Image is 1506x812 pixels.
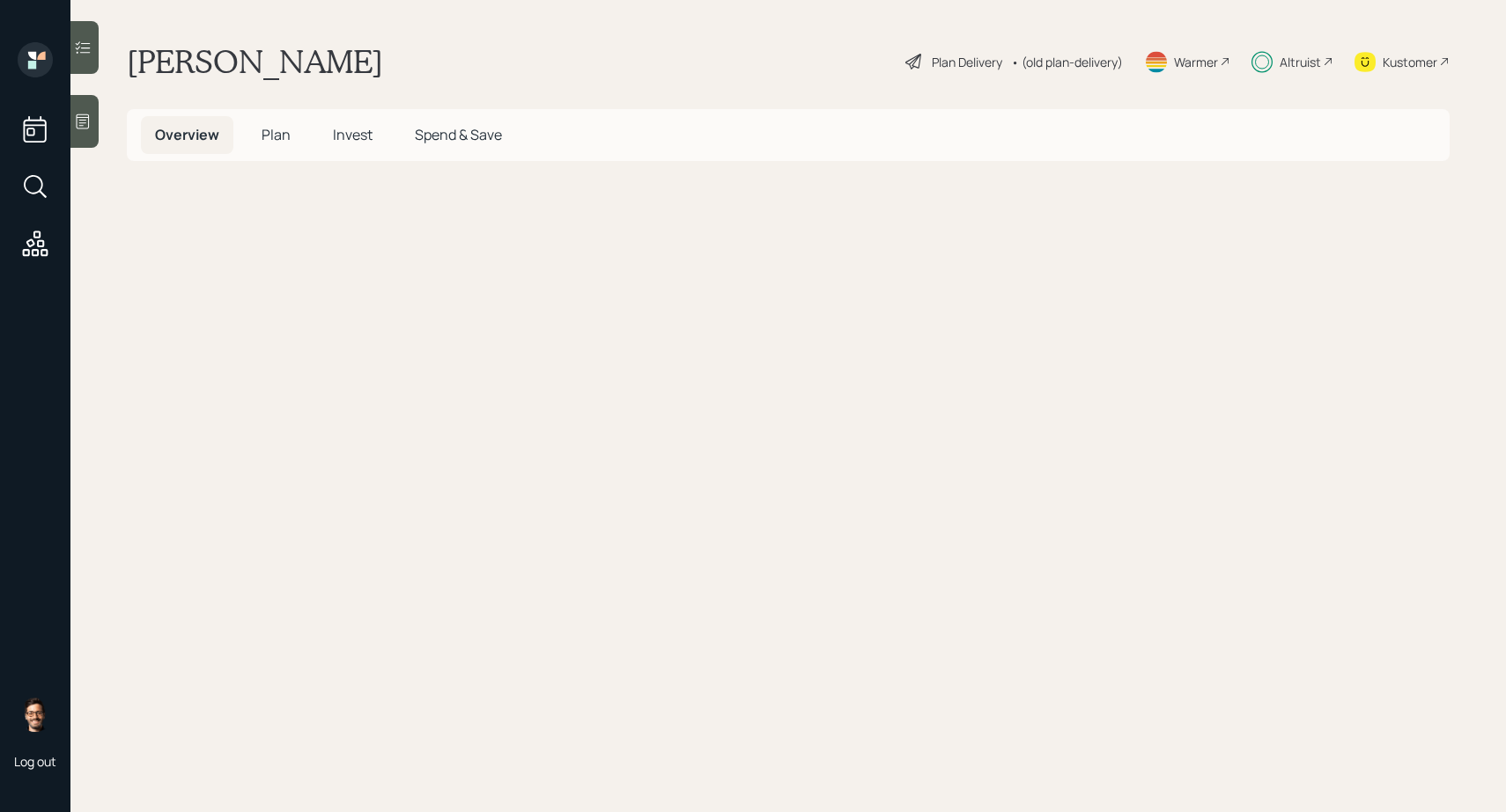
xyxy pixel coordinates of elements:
h1: [PERSON_NAME] [127,42,383,81]
div: • (old plan-delivery) [1011,53,1123,71]
div: Kustomer [1383,53,1437,71]
span: Plan [262,125,291,144]
div: Altruist [1280,53,1321,71]
span: Spend & Save [415,125,502,144]
span: Overview [155,125,219,144]
div: Log out [14,753,56,770]
span: Invest [333,125,373,144]
div: Warmer [1174,53,1218,71]
img: sami-boghos-headshot.png [18,697,53,732]
div: Plan Delivery [932,53,1002,71]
